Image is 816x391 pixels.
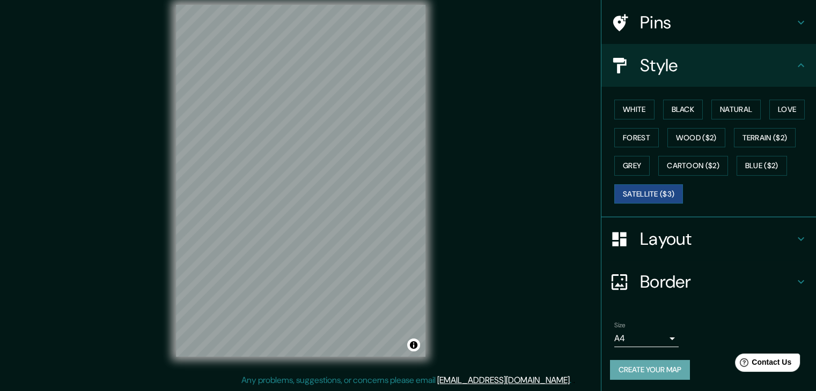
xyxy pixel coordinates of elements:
button: Toggle attribution [407,339,420,351]
button: Love [769,100,805,119]
h4: Layout [640,228,795,250]
button: Terrain ($2) [734,128,796,148]
button: Cartoon ($2) [658,156,728,176]
button: Create your map [610,360,690,380]
canvas: Map [176,5,425,357]
a: [EMAIL_ADDRESS][DOMAIN_NAME] [437,374,570,386]
h4: Pins [640,12,795,33]
div: Border [601,260,816,303]
button: Wood ($2) [667,128,725,148]
button: Forest [614,128,659,148]
button: White [614,100,655,119]
div: . [571,374,573,387]
button: Grey [614,156,650,176]
div: Layout [601,217,816,260]
div: Style [601,44,816,87]
div: A4 [614,330,679,347]
iframe: Help widget launcher [721,349,804,379]
div: Pins [601,1,816,44]
div: . [573,374,575,387]
button: Black [663,100,703,119]
button: Natural [711,100,761,119]
button: Satellite ($3) [614,184,683,204]
label: Size [614,321,626,330]
h4: Style [640,55,795,76]
h4: Border [640,271,795,292]
p: Any problems, suggestions, or concerns please email . [241,374,571,387]
button: Blue ($2) [737,156,787,176]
